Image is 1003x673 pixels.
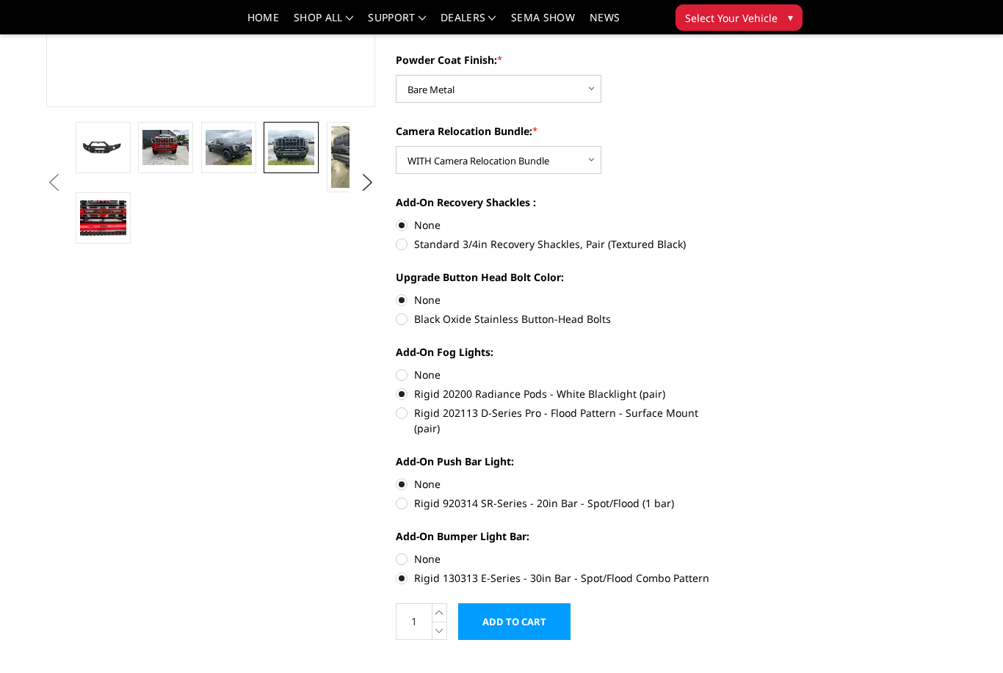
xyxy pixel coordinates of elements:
a: shop all [294,12,353,34]
img: 2024-2025 GMC 2500-3500 - Freedom Series - Sport Front Bumper (non-winch) [142,130,189,164]
button: Previous [43,172,65,194]
img: 2024-2025 GMC 2500-3500 - Freedom Series - Sport Front Bumper (non-winch) [80,137,126,158]
label: None [396,476,725,492]
label: Rigid 20200 Radiance Pods - White Blacklight (pair) [396,386,725,401]
label: Add-On Fog Lights: [396,344,725,360]
label: Black Oxide Stainless Button-Head Bolts [396,311,725,327]
label: Add-On Bumper Light Bar: [396,528,725,544]
label: Powder Coat Finish: [396,52,725,68]
label: None [396,217,725,233]
img: 2024-2025 GMC 2500-3500 - Freedom Series - Sport Front Bumper (non-winch) [331,126,377,188]
img: 2024-2025 GMC 2500-3500 - Freedom Series - Sport Front Bumper (non-winch) [206,130,252,164]
button: Next [356,172,378,194]
img: 2024-2025 GMC 2500-3500 - Freedom Series - Sport Front Bumper (non-winch) [80,200,126,235]
label: None [396,292,725,308]
img: 2024-2025 GMC 2500-3500 - Freedom Series - Sport Front Bumper (non-winch) [268,130,314,164]
label: Rigid 130313 E-Series - 30in Bar - Spot/Flood Combo Pattern [396,570,725,586]
label: Standard 3/4in Recovery Shackles, Pair (Textured Black) [396,236,725,252]
label: None [396,551,725,567]
label: Rigid 202113 D-Series Pro - Flood Pattern - Surface Mount (pair) [396,405,725,436]
a: Home [247,12,279,34]
label: Add-On Push Bar Light: [396,454,725,469]
button: Select Your Vehicle [676,4,803,31]
a: SEMA Show [511,12,575,34]
a: News [590,12,620,34]
a: Dealers [441,12,496,34]
label: None [396,367,725,382]
label: Upgrade Button Head Bolt Color: [396,269,725,285]
a: Support [368,12,426,34]
input: Add to Cart [458,603,571,640]
iframe: Chat Widget [930,603,1003,673]
span: ▾ [788,10,793,25]
label: Add-On Recovery Shackles : [396,194,725,210]
span: Select Your Vehicle [685,10,778,26]
label: Camera Relocation Bundle: [396,123,725,139]
label: Rigid 920314 SR-Series - 20in Bar - Spot/Flood (1 bar) [396,495,725,511]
